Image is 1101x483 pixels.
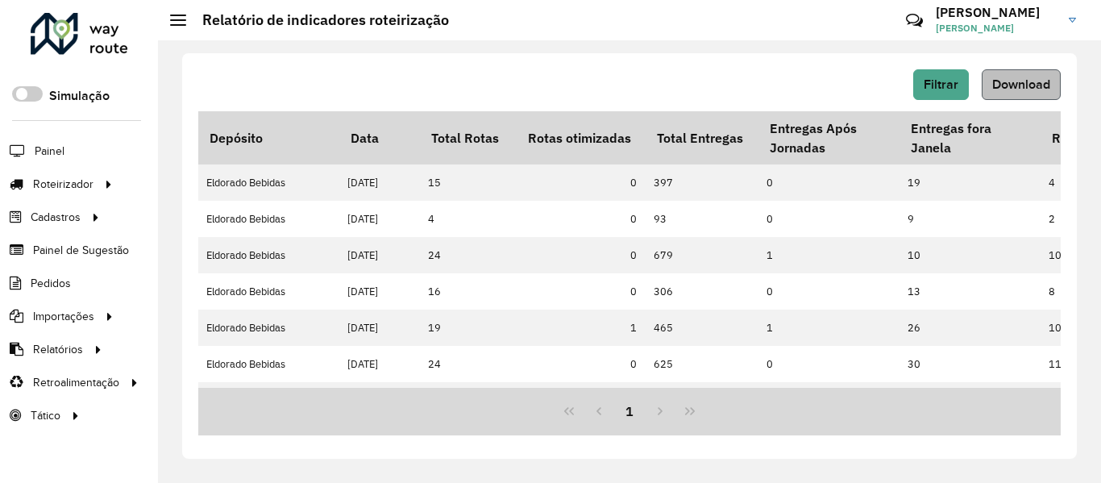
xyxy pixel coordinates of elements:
td: 0 [517,346,646,382]
td: 26 [899,310,1041,346]
td: 625 [646,346,758,382]
th: Rotas otimizadas [517,111,646,164]
td: [DATE] [339,310,420,346]
span: Painel de Sugestão [33,242,129,259]
th: Total Rotas [420,111,517,164]
th: Data [339,111,420,164]
span: [PERSON_NAME] [936,21,1057,35]
td: [DATE] [339,382,420,418]
td: [DATE] [339,201,420,237]
td: 0 [758,164,899,201]
td: Eldorado Bebidas [198,273,339,310]
td: 0 [517,201,646,237]
td: 0 [758,273,899,310]
td: Eldorado Bebidas [198,237,339,273]
td: 0 [758,201,899,237]
td: Eldorado Bebidas [198,382,339,418]
td: 16 [420,382,517,418]
button: Download [982,69,1061,100]
button: 1 [614,396,645,427]
td: 14 [899,382,1041,418]
h2: Relatório de indicadores roteirização [186,11,449,29]
td: 4 [420,201,517,237]
span: Roteirizador [33,176,93,193]
td: Eldorado Bebidas [198,164,339,201]
td: 24 [420,346,517,382]
span: Pedidos [31,275,71,292]
a: Contato Rápido [897,3,932,38]
td: Eldorado Bebidas [198,201,339,237]
td: 93 [646,201,758,237]
span: Relatórios [33,341,83,358]
td: 0 [758,382,899,418]
span: Retroalimentação [33,374,119,391]
td: Eldorado Bebidas [198,310,339,346]
td: 19 [899,164,1041,201]
td: 10 [899,237,1041,273]
td: 465 [646,310,758,346]
td: 16 [420,273,517,310]
span: Cadastros [31,209,81,226]
td: 0 [517,237,646,273]
td: [DATE] [339,346,420,382]
span: Tático [31,407,60,424]
th: Entregas Após Jornadas [758,111,899,164]
td: 1 [758,237,899,273]
span: Importações [33,308,94,325]
td: 24 [420,237,517,273]
td: 679 [646,237,758,273]
th: Total Entregas [646,111,758,164]
td: 13 [899,273,1041,310]
td: 0 [758,346,899,382]
h3: [PERSON_NAME] [936,5,1057,20]
span: Painel [35,143,64,160]
td: 364 [646,382,758,418]
td: [DATE] [339,273,420,310]
td: 15 [420,164,517,201]
td: 0 [517,382,646,418]
th: Entregas fora Janela [899,111,1041,164]
td: 30 [899,346,1041,382]
td: Eldorado Bebidas [198,346,339,382]
td: 1 [517,310,646,346]
td: 9 [899,201,1041,237]
span: Filtrar [924,77,958,91]
td: 0 [517,164,646,201]
td: 19 [420,310,517,346]
td: 306 [646,273,758,310]
td: 1 [758,310,899,346]
td: 0 [517,273,646,310]
label: Simulação [49,86,110,106]
span: Download [992,77,1050,91]
button: Filtrar [913,69,969,100]
td: [DATE] [339,237,420,273]
td: 397 [646,164,758,201]
td: [DATE] [339,164,420,201]
th: Depósito [198,111,339,164]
